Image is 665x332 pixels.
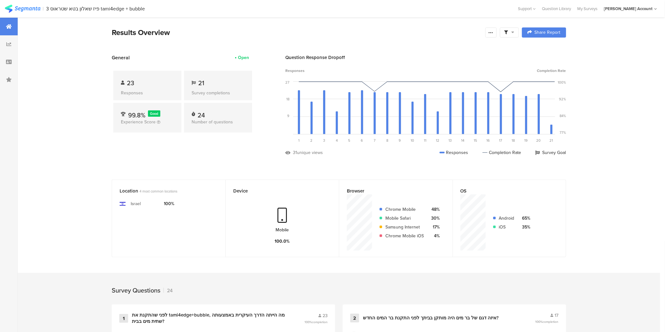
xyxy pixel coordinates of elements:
[525,138,528,143] span: 19
[460,187,548,194] div: OS
[350,314,359,323] div: 2
[449,138,452,143] span: 13
[483,149,521,156] div: Completion Rate
[429,215,440,222] div: 30%
[499,224,514,230] div: iOS
[604,6,653,12] div: [PERSON_NAME] Account
[293,149,297,156] div: 31
[539,6,574,12] a: Question Library
[574,6,601,12] a: My Surveys
[361,138,363,143] span: 6
[140,189,177,194] span: 4 most common locations
[112,54,130,61] span: General
[474,138,478,143] span: 15
[518,4,536,14] div: Support
[192,90,245,96] div: Survey completions
[440,149,468,156] div: Responses
[233,187,321,194] div: Device
[555,312,559,319] span: 17
[276,227,289,233] div: Mobile
[558,80,566,85] div: 100%
[374,138,376,143] span: 7
[298,138,300,143] span: 1
[424,138,426,143] span: 11
[386,138,388,143] span: 8
[297,149,323,156] div: unique views
[336,138,338,143] span: 4
[163,287,173,294] div: 24
[520,215,531,222] div: 65%
[363,315,499,321] div: איזה דגם של בר מים היה מותקן בביתך לפני התקנת בר המים החדש?
[127,78,134,88] span: 23
[487,138,490,143] span: 16
[5,5,40,13] img: segmanta logo
[559,97,566,102] div: 92%
[543,319,559,324] span: completion
[132,312,289,324] div: לפני שהתקנת את tami4edge+bubble, מה הייתה הדרך העיקרית באמצעותה שתית מים בבית?
[429,206,440,213] div: 48%
[43,5,44,12] div: |
[385,233,424,239] div: Chrome Mobile iOS
[192,119,233,125] span: Number of questions
[131,200,141,207] div: Israel
[429,224,440,230] div: 17%
[536,149,566,156] div: Survey Goal
[119,314,128,323] div: 1
[286,97,289,102] div: 18
[537,68,566,74] span: Completion Rate
[323,138,325,143] span: 3
[311,138,313,143] span: 2
[560,113,566,118] div: 84%
[312,320,328,324] span: completion
[164,200,175,207] div: 100%
[285,80,289,85] div: 27
[537,138,541,143] span: 20
[399,138,401,143] span: 9
[499,138,502,143] span: 17
[520,224,531,230] div: 35%
[385,206,424,213] div: Chrome Mobile
[128,110,145,120] span: 99.8%
[120,187,207,194] div: Location
[275,238,290,245] div: 100.0%
[112,286,160,295] div: Survey Questions
[429,233,440,239] div: 4%
[385,215,424,222] div: Mobile Safari
[121,90,174,96] div: Responses
[499,215,514,222] div: Android
[550,138,553,143] span: 21
[112,27,482,38] div: Results Overview
[46,6,145,12] div: 3 פיז שאלון בטא שטראוס tami4edge + bubble
[385,224,424,230] div: Samsung Internet
[535,30,561,35] span: Share Report
[536,319,559,324] span: 100%
[285,68,305,74] span: Responses
[436,138,440,143] span: 12
[198,78,204,88] span: 21
[150,111,158,116] span: Good
[347,187,435,194] div: Browser
[560,130,566,135] div: 77%
[198,110,205,117] div: 24
[238,54,249,61] div: Open
[512,138,515,143] span: 18
[323,312,328,319] span: 23
[305,320,328,324] span: 100%
[287,113,289,118] div: 9
[285,54,566,61] div: Question Response Dropoff
[411,138,414,143] span: 10
[121,119,156,125] span: Experience Score
[348,138,351,143] span: 5
[461,138,465,143] span: 14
